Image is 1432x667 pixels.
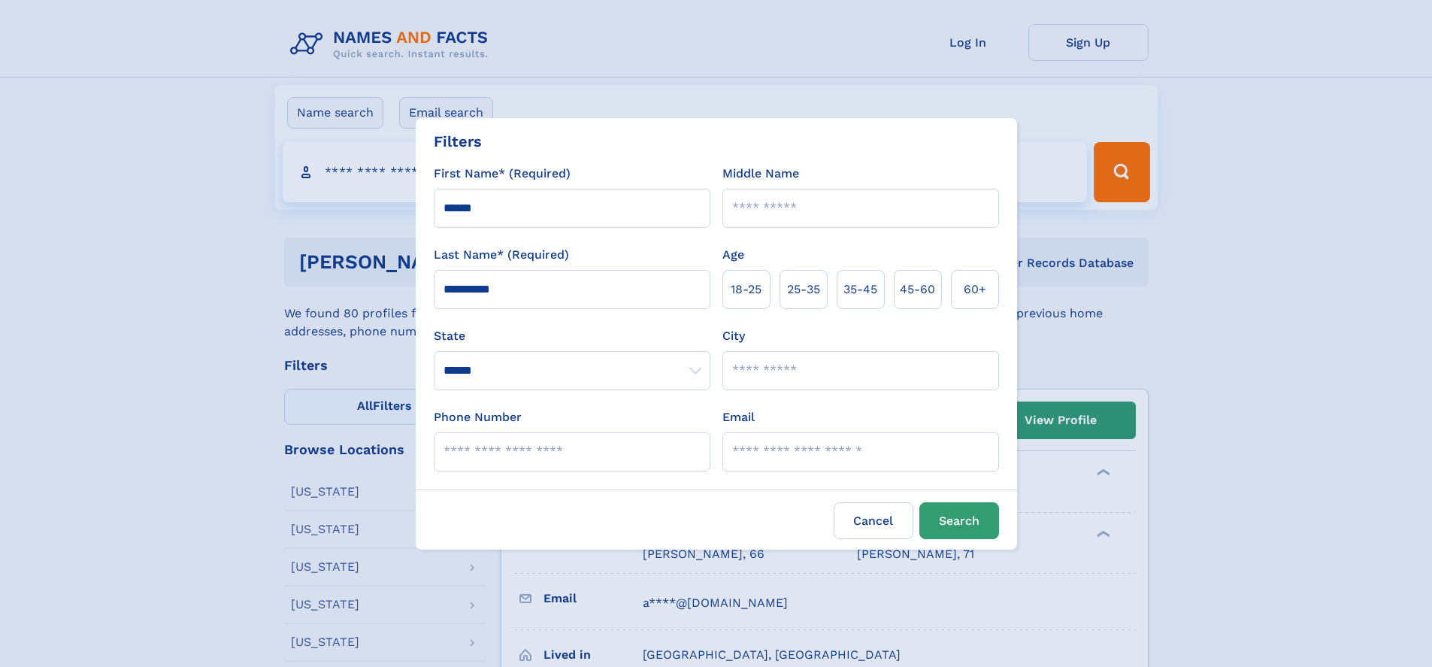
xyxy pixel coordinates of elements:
[843,280,877,299] span: 35‑45
[964,280,986,299] span: 60+
[722,327,745,345] label: City
[834,502,913,539] label: Cancel
[722,408,755,426] label: Email
[900,280,935,299] span: 45‑60
[722,165,799,183] label: Middle Name
[434,408,522,426] label: Phone Number
[787,280,820,299] span: 25‑35
[434,130,482,153] div: Filters
[722,246,744,264] label: Age
[434,246,569,264] label: Last Name* (Required)
[919,502,999,539] button: Search
[731,280,761,299] span: 18‑25
[434,165,571,183] label: First Name* (Required)
[434,327,710,345] label: State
